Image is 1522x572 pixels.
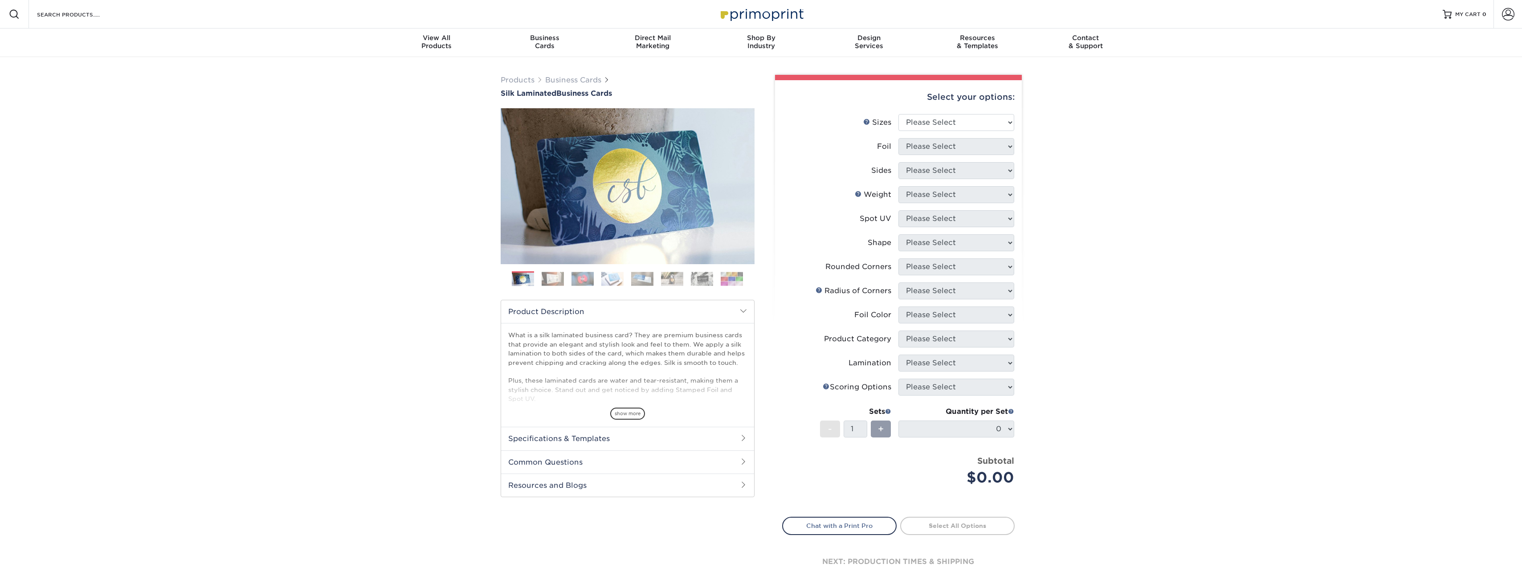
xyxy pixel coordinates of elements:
div: Sets [820,406,891,417]
a: Products [501,76,535,84]
a: Shop ByIndustry [707,29,815,57]
span: MY CART [1455,11,1481,18]
h2: Specifications & Templates [501,427,754,450]
div: Rounded Corners [825,261,891,272]
div: Foil [877,141,891,152]
img: Business Cards 01 [512,268,534,290]
p: What is a silk laminated business card? They are premium business cards that provide an elegant a... [508,331,747,476]
div: Marketing [599,34,707,50]
div: Sizes [863,117,891,128]
span: Direct Mail [599,34,707,42]
h2: Common Questions [501,450,754,474]
div: Quantity per Set [898,406,1014,417]
input: SEARCH PRODUCTS..... [36,9,123,20]
a: View AllProducts [383,29,491,57]
h1: Business Cards [501,89,755,98]
a: Select All Options [900,517,1015,535]
img: Silk Laminated 01 [501,59,755,313]
span: Contact [1032,34,1140,42]
div: Spot UV [860,213,891,224]
a: BusinessCards [490,29,599,57]
div: & Support [1032,34,1140,50]
img: Business Cards 04 [601,272,624,286]
span: + [878,422,884,436]
img: Primoprint [717,4,806,24]
a: Business Cards [545,76,601,84]
img: Business Cards 08 [721,272,743,286]
a: Chat with a Print Pro [782,517,897,535]
div: Shape [868,237,891,248]
span: Business [490,34,599,42]
h2: Product Description [501,300,754,323]
span: Shop By [707,34,815,42]
span: Design [815,34,923,42]
h2: Resources and Blogs [501,474,754,497]
div: Industry [707,34,815,50]
a: Silk LaminatedBusiness Cards [501,89,755,98]
img: Business Cards 02 [542,272,564,286]
img: Business Cards 06 [661,272,683,286]
div: Foil Color [854,310,891,320]
strong: Subtotal [977,456,1014,466]
div: Services [815,34,923,50]
a: Resources& Templates [923,29,1032,57]
span: Resources [923,34,1032,42]
div: $0.00 [905,467,1014,488]
a: DesignServices [815,29,923,57]
div: & Templates [923,34,1032,50]
span: show more [610,408,645,420]
span: View All [383,34,491,42]
div: Product Category [824,334,891,344]
div: Radius of Corners [816,286,891,296]
div: Select your options: [782,80,1015,114]
div: Products [383,34,491,50]
span: Silk Laminated [501,89,556,98]
div: Cards [490,34,599,50]
a: Contact& Support [1032,29,1140,57]
img: Business Cards 07 [691,272,713,286]
div: Scoring Options [823,382,891,392]
div: Sides [871,165,891,176]
a: Direct MailMarketing [599,29,707,57]
div: Lamination [849,358,891,368]
img: Business Cards 03 [571,272,594,286]
div: Weight [855,189,891,200]
span: - [828,422,832,436]
span: 0 [1482,11,1486,17]
img: Business Cards 05 [631,272,653,286]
